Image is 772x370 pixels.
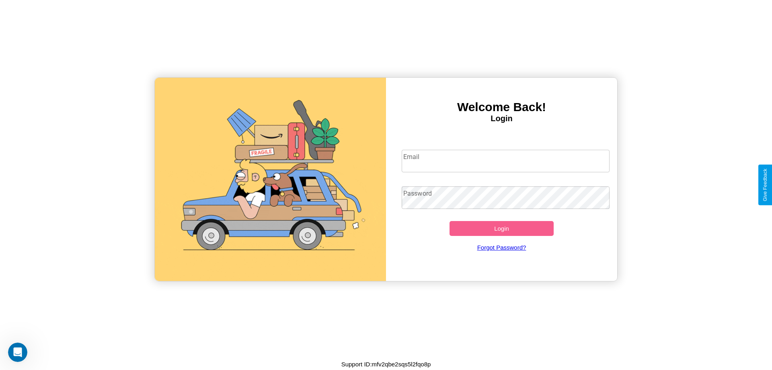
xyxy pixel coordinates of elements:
[762,169,768,201] div: Give Feedback
[341,359,431,370] p: Support ID: mfv2qbe2sqs5l2fqo8p
[386,100,617,114] h3: Welcome Back!
[398,236,606,259] a: Forgot Password?
[155,78,386,281] img: gif
[386,114,617,123] h4: Login
[8,343,27,362] iframe: Intercom live chat
[450,221,554,236] button: Login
